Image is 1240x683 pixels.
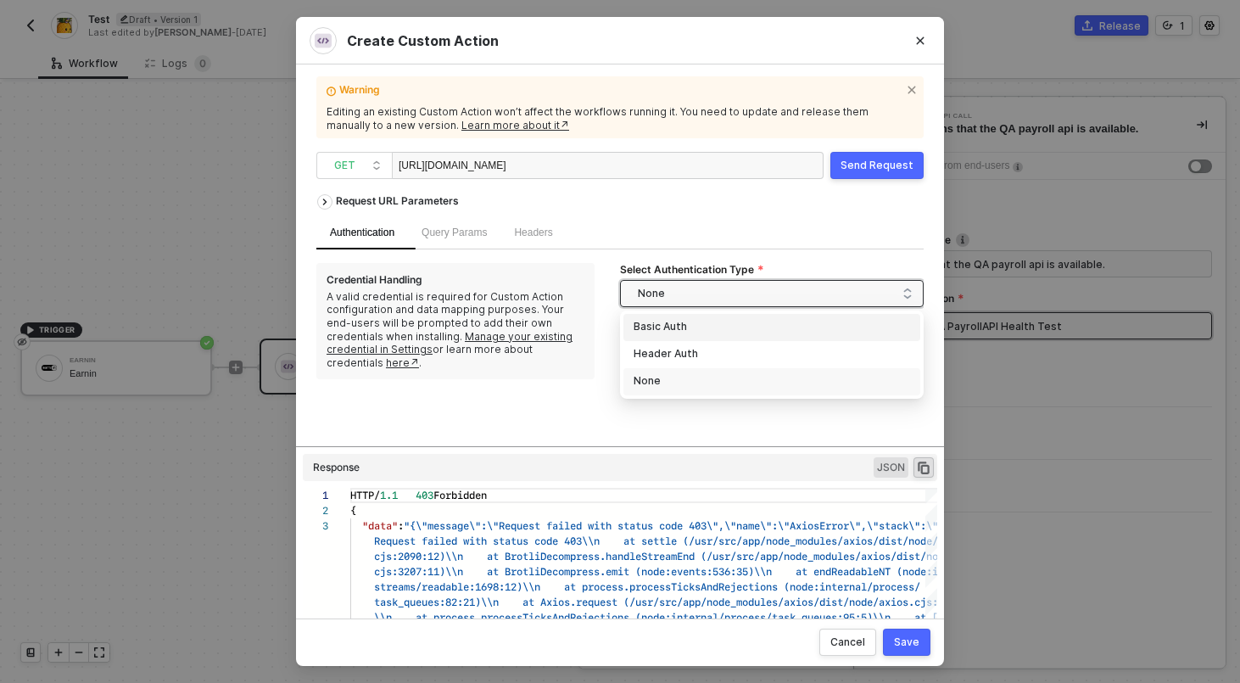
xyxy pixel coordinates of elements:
span: "data" [362,518,398,534]
span: Warning [339,83,900,102]
span: : [398,518,404,534]
textarea: Editor content;Press Alt+F1 for Accessibility Options. [350,488,351,503]
div: None [634,372,910,391]
button: Save [883,629,930,656]
span: Headers [514,227,552,238]
button: Close [896,17,944,64]
span: events:536:35)\\n at endReadableNT (node:intern [671,563,968,579]
div: Send Request [841,159,913,172]
span: 3\",\"name\":\"AxiosError\",\"stack\":\"AxiosError [701,518,997,534]
div: Cancel [830,635,865,649]
div: Editing an existing Custom Action won’t affect the workflows running it. You need to update and r... [327,105,913,132]
span: JSON [874,457,908,478]
span: TicksAndRejections (node:internal/process/ [671,579,920,595]
span: cjs:3207:11)\\n at BrotliDecompress.emit (node: [374,563,671,579]
span: streams/readable:1698:12)\\n at process.process [374,579,671,595]
a: Learn more about it↗ [461,119,569,132]
span: None [638,281,913,306]
div: 3 [303,518,328,534]
div: Header Auth [634,345,910,364]
div: 2 [303,503,328,518]
div: Save [894,635,919,649]
button: Send Request [830,152,924,179]
div: Request URL Parameters [327,186,467,216]
span: "{\"message\":\"Request failed with status code 40 [404,518,701,534]
div: Header Auth [623,341,920,368]
span: 403 [416,487,433,503]
span: task_queues:82:21)\\n at Axios.request (/usr/sr [374,594,671,610]
span: Request failed with status code 403\\n at settl [374,533,671,549]
span: 1.1 [380,487,398,503]
span: e (/usr/src/app/node_modules/axios/dist/node/axios [671,533,968,549]
span: Forbidden [433,487,487,503]
div: Credential Handling [327,273,422,287]
div: Response [313,461,360,474]
div: 1 [303,488,328,503]
span: internal/process/task_queues:95:5)\\n at [GEOGRAPHIC_DATA] [671,609,1033,625]
div: A valid credential is required for Custom Action configuration and data mapping purposes. Your en... [327,290,584,370]
a: Manage your existing credential in Settings [327,330,573,356]
button: Cancel [819,629,876,656]
span: GET [334,153,382,178]
span: c/app/node_modules/axios/dist/node/axios.cjs:4317: [671,594,968,610]
img: integration-icon [315,32,332,49]
span: icon-arrow-right [318,199,332,206]
label: Select Authentication Type [620,263,764,277]
div: Authentication [330,225,394,241]
div: Create Custom Action [310,27,930,54]
span: cjs:2090:12)\\n at BrotliDecompress.handleStrea [374,548,671,564]
span: \\n at process.processTicksAndRejections (node: [374,609,671,625]
div: Basic Auth [623,314,920,341]
span: Query Params [422,227,487,238]
span: icon-copy-paste [916,460,931,475]
span: { [350,502,356,518]
div: None [623,368,920,395]
div: Basic Auth [634,318,910,337]
div: [URL][DOMAIN_NAME] [399,153,568,180]
span: mEnd (/usr/src/app/node_modules/axios/dist/node/ax [671,548,968,564]
span: HTTP/ [350,487,380,503]
a: here↗ [386,356,419,369]
span: icon-close [907,81,920,95]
